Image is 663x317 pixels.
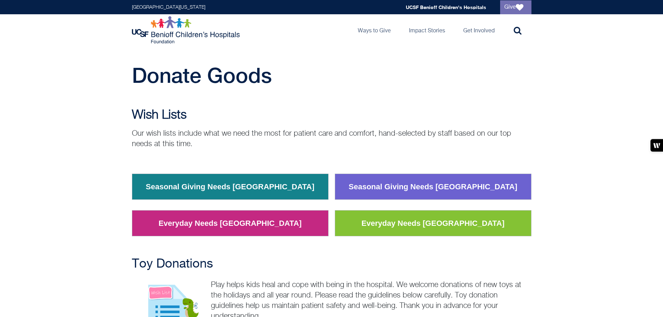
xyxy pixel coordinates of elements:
[352,14,396,46] a: Ways to Give
[153,214,307,232] a: Everyday Needs [GEOGRAPHIC_DATA]
[403,14,451,46] a: Impact Stories
[132,16,242,44] img: Logo for UCSF Benioff Children's Hospitals Foundation
[458,14,500,46] a: Get Involved
[406,4,486,10] a: UCSF Benioff Children's Hospitals
[141,178,320,196] a: Seasonal Giving Needs [GEOGRAPHIC_DATA]
[356,214,510,232] a: Everyday Needs [GEOGRAPHIC_DATA]
[500,0,531,14] a: Give
[132,257,531,271] h2: Toy Donations
[344,178,523,196] a: Seasonal Giving Needs [GEOGRAPHIC_DATA]
[132,63,272,87] span: Donate Goods
[132,128,531,149] p: Our wish lists include what we need the most for patient care and comfort, hand-selected by staff...
[132,5,205,10] a: [GEOGRAPHIC_DATA][US_STATE]
[132,108,531,122] h2: Wish Lists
